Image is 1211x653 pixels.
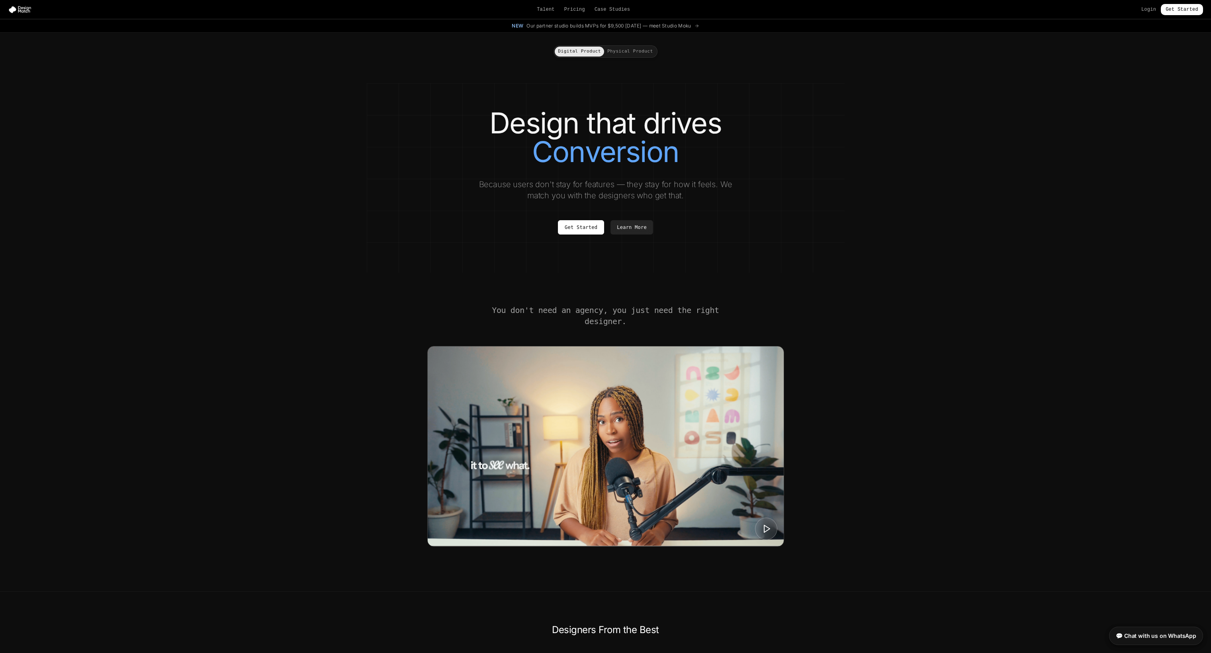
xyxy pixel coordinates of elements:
[558,220,604,235] a: Get Started
[428,346,784,546] img: Digital Product Design Match
[532,137,679,166] span: Conversion
[383,624,829,636] h2: Designers From the Best
[1109,627,1203,645] a: 💬 Chat with us on WhatsApp
[383,109,829,166] h1: Design that drives
[564,6,585,13] a: Pricing
[512,23,523,29] span: New
[491,305,720,327] h2: You don't need an agency, you just need the right designer.
[595,6,630,13] a: Case Studies
[610,220,653,235] a: Learn More
[526,23,691,29] span: Our partner studio builds MVPs for $9,500 [DATE] — meet Studio Moku
[1161,4,1203,15] a: Get Started
[537,6,555,13] a: Talent
[555,47,604,57] button: Digital Product
[472,179,740,201] p: Because users don't stay for features — they stay for how it feels. We match you with the designe...
[8,6,35,14] img: Design Match
[1141,6,1156,13] a: Login
[604,47,656,57] button: Physical Product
